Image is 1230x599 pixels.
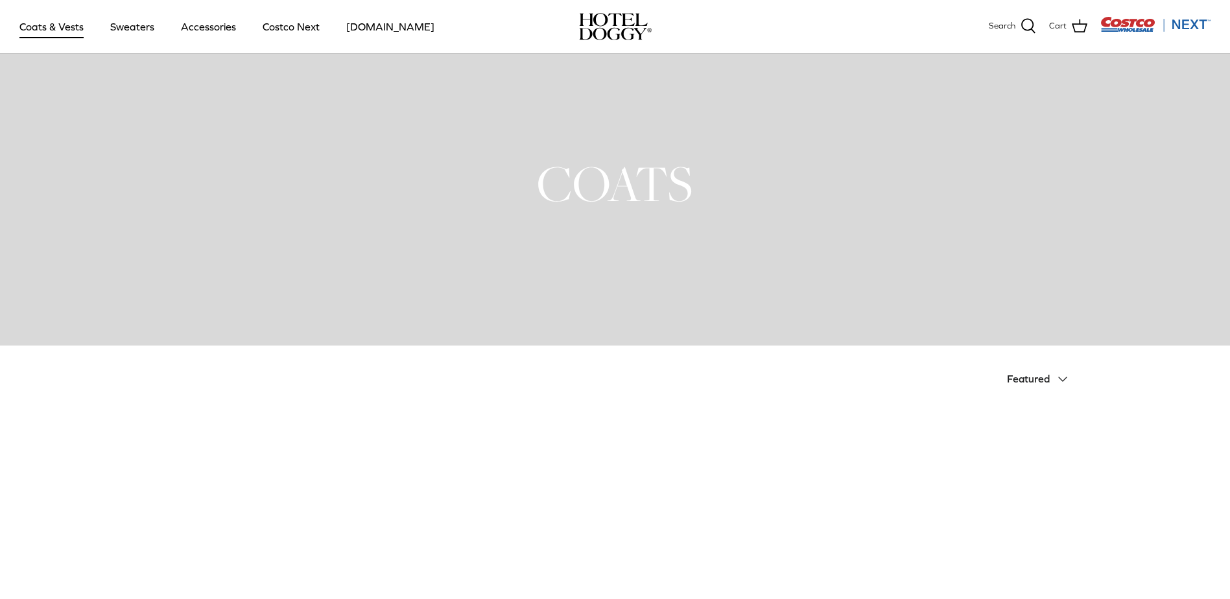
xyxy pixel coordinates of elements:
a: Search [989,18,1036,35]
a: Sweaters [99,5,166,49]
img: hoteldoggycom [579,13,652,40]
button: Featured [1007,365,1076,393]
span: Search [989,19,1015,33]
span: Featured [1007,373,1050,384]
a: Coats & Vests [8,5,95,49]
h1: COATS [155,152,1076,215]
a: Visit Costco Next [1100,25,1211,34]
img: Costco Next [1100,16,1211,32]
a: Cart [1049,18,1087,35]
a: [DOMAIN_NAME] [335,5,446,49]
a: Accessories [169,5,248,49]
a: hoteldoggy.com hoteldoggycom [579,13,652,40]
span: Cart [1049,19,1067,33]
a: Costco Next [251,5,331,49]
